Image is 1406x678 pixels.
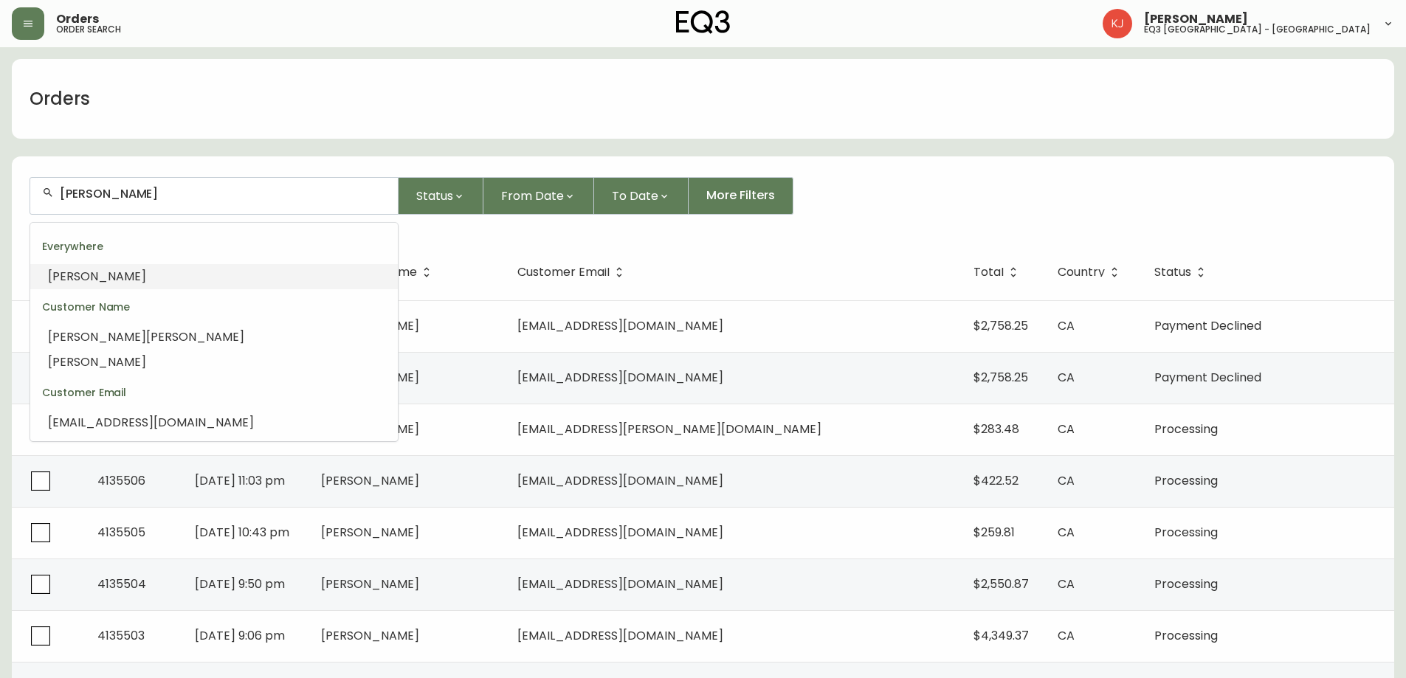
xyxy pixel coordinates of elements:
[689,177,793,215] button: More Filters
[1058,268,1105,277] span: Country
[1154,575,1218,592] span: Processing
[48,414,254,431] span: [EMAIL_ADDRESS][DOMAIN_NAME]
[517,421,821,437] span: [EMAIL_ADDRESS][PERSON_NAME][DOMAIN_NAME]
[517,268,610,277] span: Customer Email
[706,187,775,204] span: More Filters
[1058,317,1075,334] span: CA
[1154,524,1218,541] span: Processing
[517,266,629,279] span: Customer Email
[195,472,285,489] span: [DATE] 11:03 pm
[97,524,145,541] span: 4135505
[483,177,594,215] button: From Date
[973,627,1029,644] span: $4,349.37
[594,177,689,215] button: To Date
[30,289,398,325] div: Customer Name
[676,10,731,34] img: logo
[517,575,723,592] span: [EMAIL_ADDRESS][DOMAIN_NAME]
[195,524,289,541] span: [DATE] 10:43 pm
[30,375,398,410] div: Customer Email
[97,575,146,592] span: 4135504
[1154,472,1218,489] span: Processing
[321,575,419,592] span: [PERSON_NAME]
[973,266,1023,279] span: Total
[48,268,146,285] span: [PERSON_NAME]
[517,524,723,541] span: [EMAIL_ADDRESS][DOMAIN_NAME]
[30,86,90,111] h1: Orders
[97,627,145,644] span: 4135503
[973,268,1004,277] span: Total
[321,524,419,541] span: [PERSON_NAME]
[517,472,723,489] span: [EMAIL_ADDRESS][DOMAIN_NAME]
[973,421,1019,437] span: $283.48
[56,25,121,34] h5: order search
[60,187,386,201] input: Search
[1058,627,1075,644] span: CA
[1103,9,1132,38] img: 24a625d34e264d2520941288c4a55f8e
[1144,25,1371,34] h5: eq3 [GEOGRAPHIC_DATA] - [GEOGRAPHIC_DATA]
[1058,524,1075,541] span: CA
[97,472,145,489] span: 4135506
[517,627,723,644] span: [EMAIL_ADDRESS][DOMAIN_NAME]
[501,187,564,205] span: From Date
[1058,421,1075,437] span: CA
[1154,627,1218,644] span: Processing
[1154,268,1191,277] span: Status
[612,187,658,205] span: To Date
[48,353,146,370] span: [PERSON_NAME]
[1154,369,1261,386] span: Payment Declined
[1154,421,1218,437] span: Processing
[517,369,723,386] span: [EMAIL_ADDRESS][DOMAIN_NAME]
[1058,575,1075,592] span: CA
[1144,13,1248,25] span: [PERSON_NAME]
[973,524,1015,541] span: $259.81
[321,627,419,644] span: [PERSON_NAME]
[56,13,99,25] span: Orders
[517,317,723,334] span: [EMAIL_ADDRESS][DOMAIN_NAME]
[146,328,244,345] span: [PERSON_NAME]
[195,627,285,644] span: [DATE] 9:06 pm
[973,472,1019,489] span: $422.52
[321,472,419,489] span: [PERSON_NAME]
[973,369,1028,386] span: $2,758.25
[30,229,398,264] div: Everywhere
[1058,369,1075,386] span: CA
[195,575,285,592] span: [DATE] 9:50 pm
[1058,266,1124,279] span: Country
[416,187,453,205] span: Status
[1154,266,1210,279] span: Status
[399,177,483,215] button: Status
[1154,317,1261,334] span: Payment Declined
[48,328,146,345] span: [PERSON_NAME]
[973,317,1028,334] span: $2,758.25
[1058,472,1075,489] span: CA
[973,575,1029,592] span: $2,550.87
